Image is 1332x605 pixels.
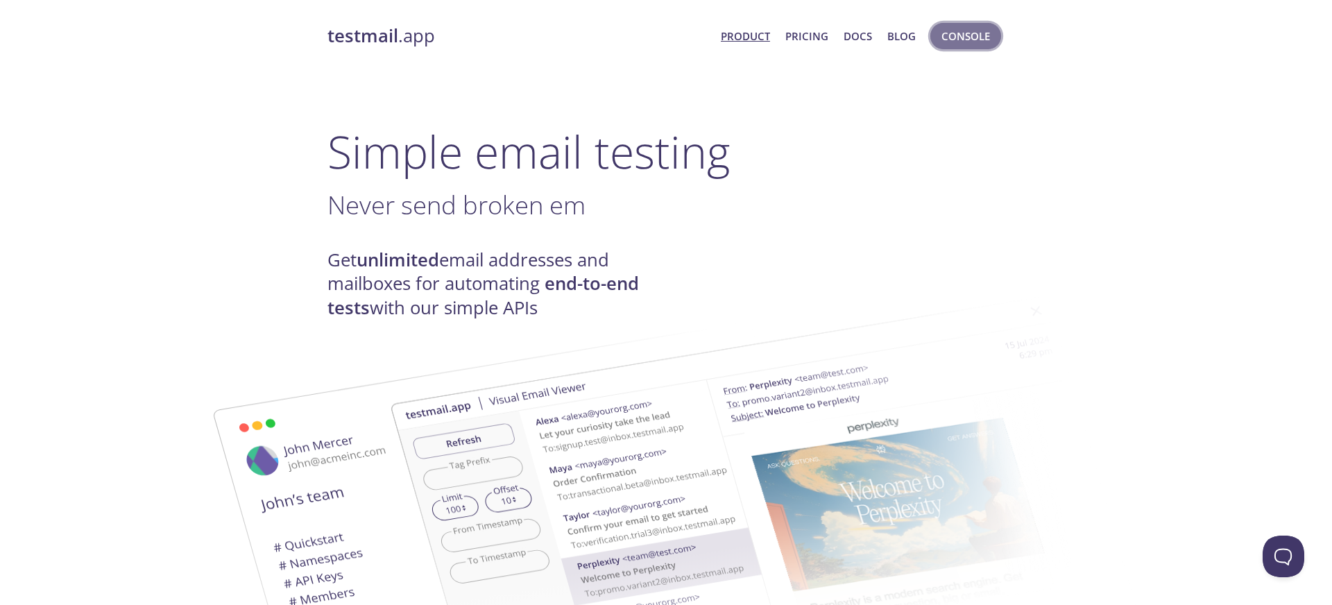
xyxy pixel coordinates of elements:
[327,24,710,48] a: testmail.app
[930,23,1001,49] button: Console
[327,271,639,319] strong: end-to-end tests
[941,27,990,45] span: Console
[327,24,398,48] strong: testmail
[1263,536,1304,577] iframe: Help Scout Beacon - Open
[785,27,828,45] a: Pricing
[327,248,666,320] h4: Get email addresses and mailboxes for automating with our simple APIs
[887,27,916,45] a: Blog
[844,27,872,45] a: Docs
[357,248,439,272] strong: unlimited
[721,27,770,45] a: Product
[327,187,586,222] span: Never send broken em
[327,125,1005,178] h1: Simple email testing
